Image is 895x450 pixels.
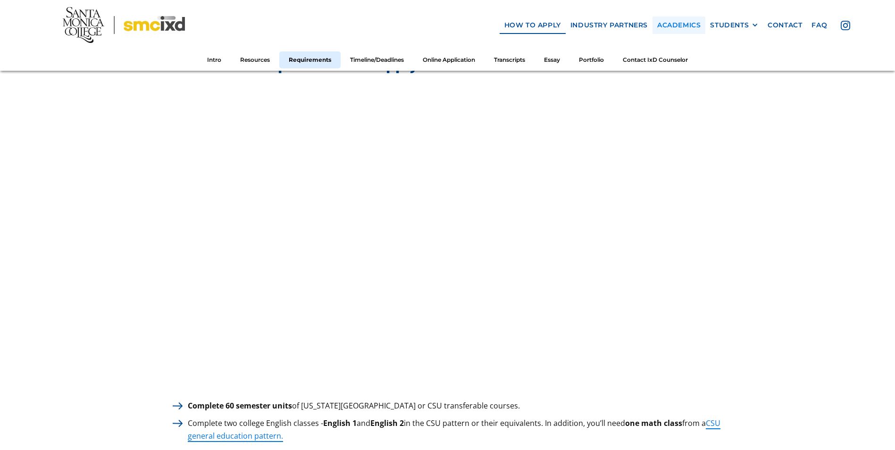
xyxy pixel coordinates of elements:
[710,21,758,29] div: STUDENTS
[323,418,357,428] strong: English 1
[198,51,231,68] a: Intro
[63,7,185,43] img: Santa Monica College - SMC IxD logo
[625,418,682,428] strong: one math class
[485,51,535,68] a: Transcripts
[279,51,341,68] a: Requirements
[763,17,807,34] a: contact
[188,400,292,411] strong: Complete 60 semester units
[652,17,705,34] a: Academics
[710,21,749,29] div: STUDENTS
[613,51,697,68] a: Contact IxD Counselor
[807,17,832,34] a: faq
[370,418,404,428] strong: English 2
[168,76,727,390] iframe: SMC IxD Video 1: Minimal requirements to apply
[231,51,279,68] a: Resources
[535,51,569,68] a: Essay
[841,21,850,30] img: icon - instagram
[500,17,566,34] a: how to apply
[341,51,413,68] a: Timeline/Deadlines
[566,17,652,34] a: industry partners
[569,51,613,68] a: Portfolio
[183,417,727,442] p: Complete two college English classes - and in the CSU pattern or their equivalents. In addition, ...
[183,400,525,412] p: of [US_STATE][GEOGRAPHIC_DATA] or CSU transferable courses.
[413,51,485,68] a: Online Application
